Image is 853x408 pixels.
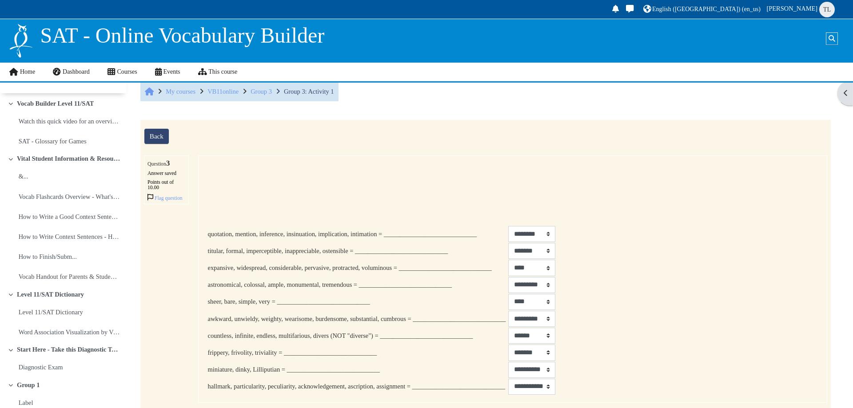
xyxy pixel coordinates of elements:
nav: Site links [8,63,237,81]
a: Diagnostic Exam [19,361,63,373]
span: Dashboard [63,68,90,75]
a: SAT - Glossary for Games [19,135,87,147]
nav: Breadcrumb [140,82,338,101]
i: Toggle messaging drawer [625,5,635,12]
img: Logo [8,23,33,59]
a: How to Write Context Sentences - Handout [19,230,120,243]
a: Group 3 [251,88,272,95]
a: Start Here - Take this Diagnostic Test to see how well you know these SAT Words! [17,346,120,353]
a: Events [146,63,189,81]
td: expansive, widespread, considerable, pervasive, protracted, voluminous = ________________________... [207,259,506,276]
td: titular, formal, imperceptible, inappreciable, ostensible = _____________________________ [207,242,506,259]
a: English ([GEOGRAPHIC_DATA]) ‎(en_us)‎ [642,3,762,16]
td: sheer, bare, simple, very = _____________________________ [207,293,506,310]
a: Dashboard [44,63,98,81]
td: frippery, frivolity, triviality = _____________________________ [207,344,506,361]
td: awkward, unwieldy, weighty, wearisome, burdensome, substantial, cumbrous = ______________________... [207,310,506,327]
span: Home [20,68,35,75]
a: Watch this quick video for an overview of the cour... [19,115,120,127]
td: miniature, dinky, Lilliputian = _____________________________ [207,361,506,378]
a: Courses [99,63,146,81]
td: hallmark, particularity, peculiarity, acknowledgement, ascription, assignment = _________________... [207,378,506,395]
span: Collapse [8,383,14,387]
span: Tina Le [819,2,835,17]
span: English ([GEOGRAPHIC_DATA]) ‎(en_us)‎ [652,6,761,12]
a: This course [189,63,247,81]
a: How to Write a Good Context Sentence [19,210,120,223]
span: Collapse [8,101,14,106]
div: Answer saved [147,170,185,176]
a: Vital Student Information & Resources - PAY ATTENTION! [17,155,120,162]
div: Show notification window with no new notifications [610,3,622,16]
a: Group 1 [17,381,40,389]
h3: Question [147,159,185,167]
a: Toggle messaging drawer There are 0 unread conversations [624,3,637,16]
div: Points out of 10.00 [147,179,185,190]
span: [PERSON_NAME] [766,5,817,12]
a: User menu [765,1,837,18]
span: Events [163,68,180,75]
span: 3 [166,159,170,167]
a: Word Association Visualization by Visuwords™ [19,326,120,338]
span: Collapse [8,348,14,352]
td: astronomical, colossal, ample, monumental, tremendous = _____________________________ [207,277,506,293]
a: Vocab Handout for Parents & Students-English/Spanish [19,270,120,283]
a: Vocab Flashcards Overview - What's on the Cards? [19,190,120,203]
span: Collapse [8,157,14,161]
a: How to Finish/Subm... [19,250,77,263]
a: Flagged [147,195,183,201]
a: My courses [166,88,195,95]
a: Level 11/SAT Dictionary [19,306,83,318]
td: quotation, mention, inference, insinuation, implication, intimation = _____________________________ [207,226,506,242]
a: Vocab Builder Level 11/SAT [17,100,94,107]
a: &... [19,170,28,182]
span: Collapse [8,292,14,297]
a: Back [144,128,169,145]
a: VB11online [207,88,239,95]
td: countless, infinite, endless, multifarious, divers (NOT "diverse") = _____________________________ [207,327,506,344]
span: Courses [117,68,137,75]
a: Group 3: Activity 1 [284,88,334,95]
a: Level 11/SAT Dictionary [17,291,84,298]
span: SAT - Online Vocabulary Builder [40,24,324,47]
span: This course [208,68,237,75]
